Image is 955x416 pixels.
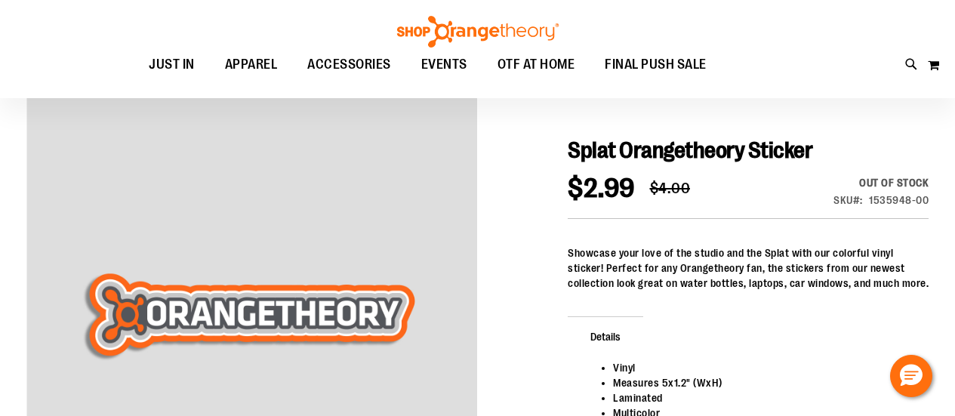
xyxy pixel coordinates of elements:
[292,48,406,82] a: ACCESSORIES
[149,48,195,82] span: JUST IN
[406,48,482,82] a: EVENTS
[421,48,467,82] span: EVENTS
[134,48,210,82] a: JUST IN
[225,48,278,82] span: APPAREL
[568,245,929,291] div: Showcase your love of the studio and the Splat with our colorful vinyl sticker! Perfect for any O...
[605,48,707,82] span: FINAL PUSH SALE
[613,360,913,375] li: Vinyl
[650,180,691,197] span: $4.00
[568,173,635,204] span: $2.99
[307,48,391,82] span: ACCESSORIES
[833,194,863,206] strong: SKU
[568,137,812,163] span: Splat Orangetheory Sticker
[613,390,913,405] li: Laminated
[859,177,929,189] span: Out of stock
[210,48,293,82] a: APPAREL
[833,175,929,190] div: Availability
[869,193,929,208] div: 1535948-00
[482,48,590,82] a: OTF AT HOME
[890,355,932,397] button: Hello, have a question? Let’s chat.
[613,375,913,390] li: Measures 5x1.2" (WxH)
[498,48,575,82] span: OTF AT HOME
[590,48,722,82] a: FINAL PUSH SALE
[395,16,561,48] img: Shop Orangetheory
[568,316,643,356] span: Details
